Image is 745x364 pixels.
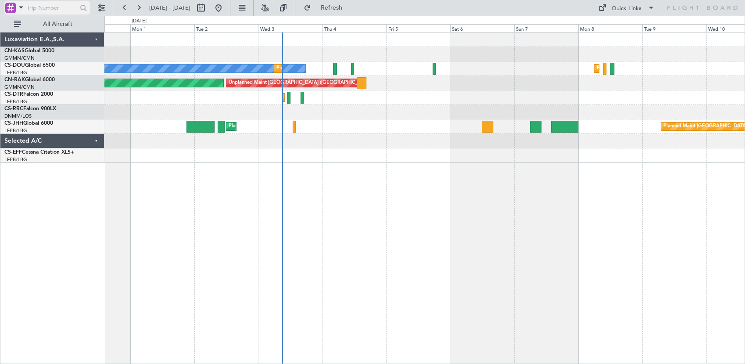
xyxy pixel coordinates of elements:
[4,63,25,68] span: CS-DOU
[4,150,22,155] span: CS-EFF
[4,77,25,83] span: CN-RAK
[578,24,642,32] div: Mon 8
[4,69,27,76] a: LFPB/LBG
[450,24,514,32] div: Sat 6
[386,24,450,32] div: Fri 5
[4,48,54,54] a: CN-KASGlobal 5000
[194,24,258,32] div: Tue 2
[4,106,23,112] span: CS-RRC
[4,63,55,68] a: CS-DOUGlobal 6500
[23,21,93,27] span: All Aircraft
[258,24,322,32] div: Wed 3
[594,1,659,15] button: Quick Links
[4,150,74,155] a: CS-EFFCessna Citation XLS+
[229,76,373,90] div: Unplanned Maint [GEOGRAPHIC_DATA] ([GEOGRAPHIC_DATA])
[4,77,55,83] a: CN-RAKGlobal 6000
[4,156,27,163] a: LFPB/LBG
[4,92,23,97] span: CS-DTR
[4,127,27,134] a: LFPB/LBG
[4,48,25,54] span: CN-KAS
[4,84,35,90] a: GMMN/CMN
[130,24,194,32] div: Mon 1
[10,17,95,31] button: All Aircraft
[597,62,735,75] div: Planned Maint [GEOGRAPHIC_DATA] ([GEOGRAPHIC_DATA])
[514,24,578,32] div: Sun 7
[313,5,350,11] span: Refresh
[4,121,23,126] span: CS-JHH
[4,106,56,112] a: CS-RRCFalcon 900LX
[300,1,352,15] button: Refresh
[642,24,706,32] div: Tue 9
[4,113,32,119] a: DNMM/LOS
[4,92,53,97] a: CS-DTRFalcon 2000
[276,62,415,75] div: Planned Maint [GEOGRAPHIC_DATA] ([GEOGRAPHIC_DATA])
[4,55,35,61] a: GMMN/CMN
[132,18,147,25] div: [DATE]
[322,24,386,32] div: Thu 4
[4,121,53,126] a: CS-JHHGlobal 6000
[612,4,641,13] div: Quick Links
[229,120,367,133] div: Planned Maint [GEOGRAPHIC_DATA] ([GEOGRAPHIC_DATA])
[27,1,77,14] input: Trip Number
[149,4,190,12] span: [DATE] - [DATE]
[4,98,27,105] a: LFPB/LBG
